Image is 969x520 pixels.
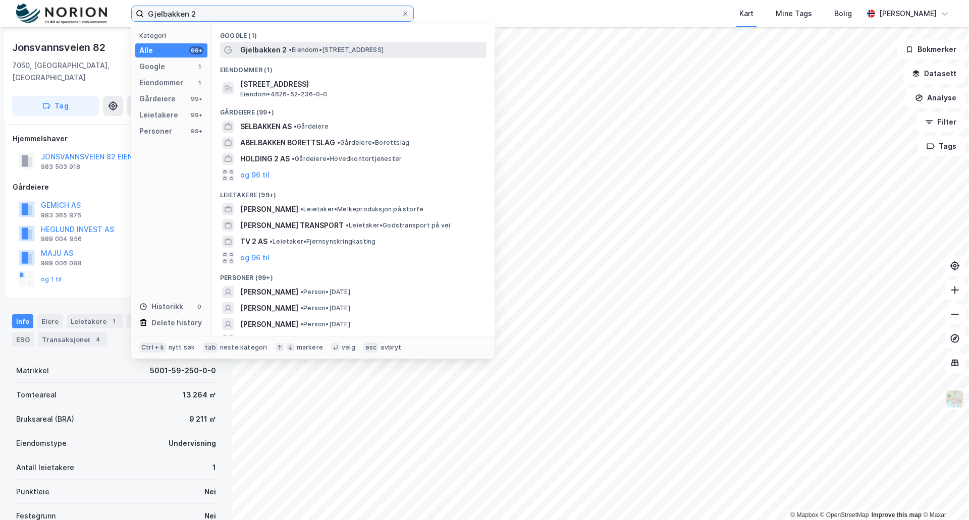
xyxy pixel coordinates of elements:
button: Filter [917,112,965,132]
button: Tag [12,96,99,116]
div: Tomteareal [16,389,57,401]
div: ESG [12,332,34,346]
span: Eiendom • 4626-52-236-0-0 [240,90,328,98]
span: [PERSON_NAME] [240,318,298,330]
div: Eiere [37,314,63,328]
div: Eiendommer [139,77,183,89]
div: Bolig [834,8,852,20]
span: Gårdeiere • Borettslag [337,139,409,147]
div: Google [139,61,165,73]
div: 983 503 918 [41,163,80,171]
button: og 96 til [240,169,270,181]
button: og 96 til [240,252,270,264]
span: [PERSON_NAME] [240,302,298,314]
div: Hjemmelshaver [13,133,220,145]
div: 989 006 088 [41,259,81,267]
div: Undervisning [169,437,216,449]
div: markere [297,343,323,352]
div: 99+ [189,111,203,119]
span: • [300,288,303,296]
div: 983 365 876 [41,211,81,219]
button: og 96 til [240,334,270,346]
div: Eiendommer (1) [212,58,495,76]
iframe: Chat Widget [919,472,969,520]
span: Person • [DATE] [300,288,350,296]
button: Datasett [903,64,965,84]
div: velg [342,343,355,352]
span: • [292,155,295,162]
span: • [300,205,303,213]
div: Personer (99+) [212,266,495,284]
div: Punktleie [16,486,49,498]
div: 989 004 956 [41,235,82,243]
img: norion-logo.80e7a08dc31c2e691866.png [16,4,107,24]
span: ABELBAKKEN BORETTSLAG [240,137,335,149]
span: Gårdeiere • Hovedkontortjenester [292,155,402,163]
div: Personer [139,125,172,137]
div: Info [12,314,33,328]
span: • [346,221,349,229]
span: Gjelbakken 2 [240,44,287,56]
div: 9 211 ㎡ [189,413,216,425]
div: 4 [93,334,103,344]
div: avbryt [381,343,401,352]
span: HOLDING 2 AS [240,153,290,165]
div: 99+ [189,46,203,54]
span: Leietaker • Melkeproduksjon på storfe [300,205,423,213]
input: Søk på adresse, matrikkel, gårdeiere, leietakere eller personer [144,6,401,21]
a: OpenStreetMap [820,511,869,518]
div: 13 264 ㎡ [183,389,216,401]
div: Google (1) [212,24,495,42]
div: Mine Tags [776,8,812,20]
div: Kart [739,8,753,20]
div: [PERSON_NAME] [879,8,937,20]
span: Person • [DATE] [300,320,350,328]
a: Mapbox [790,511,818,518]
div: Eiendomstype [16,437,67,449]
div: Historikk [139,301,183,313]
span: • [289,46,292,53]
span: TV 2 AS [240,236,267,248]
div: Jonsvannsveien 82 [12,39,107,55]
div: Leietakere [67,314,123,328]
div: 99+ [189,127,203,135]
a: Improve this map [872,511,922,518]
div: 7050, [GEOGRAPHIC_DATA], [GEOGRAPHIC_DATA] [12,60,142,84]
div: nytt søk [169,343,195,352]
div: 1 [109,316,119,326]
div: 0 [195,303,203,311]
span: • [300,320,303,328]
div: Kategori [139,32,207,39]
button: Tags [918,136,965,156]
div: esc [363,342,379,353]
div: Gårdeiere [139,93,176,105]
div: Leietakere [139,109,178,121]
div: neste kategori [220,343,267,352]
span: • [337,139,340,146]
span: Gårdeiere [294,123,329,131]
span: • [300,304,303,312]
button: Analyse [906,88,965,108]
span: Leietaker • Godstransport på vei [346,221,450,229]
button: Bokmerker [897,39,965,60]
span: [PERSON_NAME] [240,286,298,298]
div: Bruksareal (BRA) [16,413,74,425]
div: 1 [212,461,216,474]
span: [PERSON_NAME] TRANSPORT [240,219,344,232]
img: Z [945,389,964,409]
div: Gårdeiere [13,181,220,193]
span: Leietaker • Fjernsynskringkasting [270,238,375,246]
div: 5001-59-250-0-0 [150,365,216,377]
span: SELBAKKEN AS [240,121,292,133]
span: Eiendom • [STREET_ADDRESS] [289,46,384,54]
div: tab [203,342,218,353]
div: Matrikkel [16,365,49,377]
div: Ctrl + k [139,342,167,353]
div: Gårdeiere (99+) [212,100,495,119]
span: [PERSON_NAME] [240,203,298,215]
span: [STREET_ADDRESS] [240,78,482,90]
span: • [294,123,297,130]
div: 1 [195,63,203,71]
div: Datasett [127,314,177,328]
